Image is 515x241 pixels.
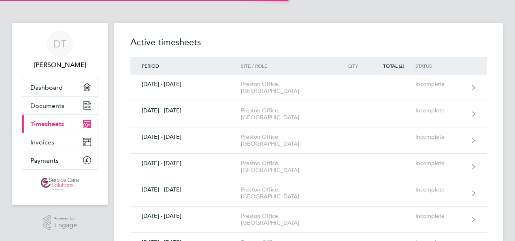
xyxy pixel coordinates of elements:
div: Site / Role [241,63,334,69]
div: Preston Office, [GEOGRAPHIC_DATA] [241,81,334,95]
img: servicecare-logo-retina.png [41,178,79,191]
span: Dashboard [30,84,63,91]
div: [DATE] - [DATE] [130,133,241,140]
a: DT[PERSON_NAME] [22,31,98,70]
a: [DATE] - [DATE]Preston Office, [GEOGRAPHIC_DATA]Incomplete [130,127,487,154]
div: Incomplete [415,160,465,167]
div: Incomplete [415,186,465,193]
div: Preston Office, [GEOGRAPHIC_DATA] [241,160,334,174]
a: Invoices [22,133,98,151]
a: Documents [22,97,98,114]
div: Incomplete [415,213,465,219]
div: [DATE] - [DATE] [130,160,241,167]
a: Powered byEngage [43,215,77,230]
span: Engage [54,222,77,229]
span: Donna Thompson [22,60,98,70]
div: Incomplete [415,133,465,140]
span: Invoices [30,138,54,146]
span: Documents [30,102,64,110]
span: DT [53,39,66,49]
div: Incomplete [415,81,465,88]
a: [DATE] - [DATE]Preston Office, [GEOGRAPHIC_DATA]Incomplete [130,75,487,101]
span: Powered by [54,215,77,222]
div: Incomplete [415,107,465,114]
div: Status [415,63,465,69]
span: Timesheets [30,120,64,128]
span: Period [142,62,159,69]
div: Preston Office, [GEOGRAPHIC_DATA] [241,107,334,121]
div: [DATE] - [DATE] [130,213,241,219]
a: [DATE] - [DATE]Preston Office, [GEOGRAPHIC_DATA]Incomplete [130,154,487,180]
a: Dashboard [22,78,98,96]
a: Payments [22,151,98,169]
span: Payments [30,157,59,164]
div: Preston Office, [GEOGRAPHIC_DATA] [241,186,334,200]
div: Preston Office, [GEOGRAPHIC_DATA] [241,133,334,147]
div: [DATE] - [DATE] [130,107,241,114]
h2: Active timesheets [130,36,487,57]
div: Qty [334,63,369,69]
a: Go to home page [22,178,98,191]
div: [DATE] - [DATE] [130,186,241,193]
a: Timesheets [22,115,98,133]
div: Total (£) [369,63,415,69]
a: [DATE] - [DATE]Preston Office, [GEOGRAPHIC_DATA]Incomplete [130,101,487,127]
a: [DATE] - [DATE]Preston Office, [GEOGRAPHIC_DATA]Incomplete [130,180,487,207]
a: [DATE] - [DATE]Preston Office, [GEOGRAPHIC_DATA]Incomplete [130,207,487,233]
nav: Main navigation [12,23,108,205]
div: [DATE] - [DATE] [130,81,241,88]
div: Preston Office, [GEOGRAPHIC_DATA] [241,213,334,226]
